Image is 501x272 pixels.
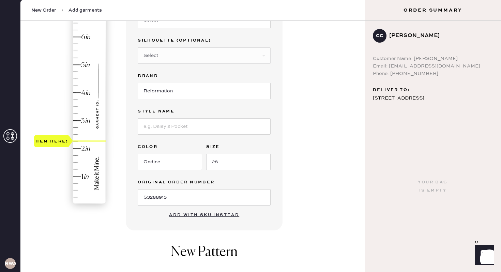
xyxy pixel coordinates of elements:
[171,244,238,267] h1: New Pattern
[138,189,271,206] input: e.g. 1020304
[138,36,271,45] label: Silhouette (optional)
[138,107,271,116] label: Style name
[206,143,271,151] label: Size
[206,154,271,170] input: e.g. 30R
[373,86,410,94] span: Deliver to:
[69,7,102,14] span: Add garments
[365,7,501,14] h3: Order Summary
[165,208,243,222] button: Add with SKU instead
[138,143,202,151] label: Color
[376,33,383,38] h3: CC
[389,32,487,40] div: [PERSON_NAME]
[469,241,498,271] iframe: Front Chat
[138,178,271,186] label: Original Order Number
[138,72,271,80] label: Brand
[138,83,271,99] input: Brand name
[373,62,493,70] div: Email: [EMAIL_ADDRESS][DOMAIN_NAME]
[5,261,16,266] h3: RWA
[373,55,493,62] div: Customer Name: [PERSON_NAME]
[418,178,447,195] div: Your bag is empty
[138,118,271,135] input: e.g. Daisy 2 Pocket
[138,154,202,170] input: e.g. Navy
[373,94,493,120] div: [STREET_ADDRESS] Apt 507 [GEOGRAPHIC_DATA] , NY 11211
[31,7,56,14] span: New Order
[35,137,68,145] div: Hem here!
[373,70,493,77] div: Phone: [PHONE_NUMBER]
